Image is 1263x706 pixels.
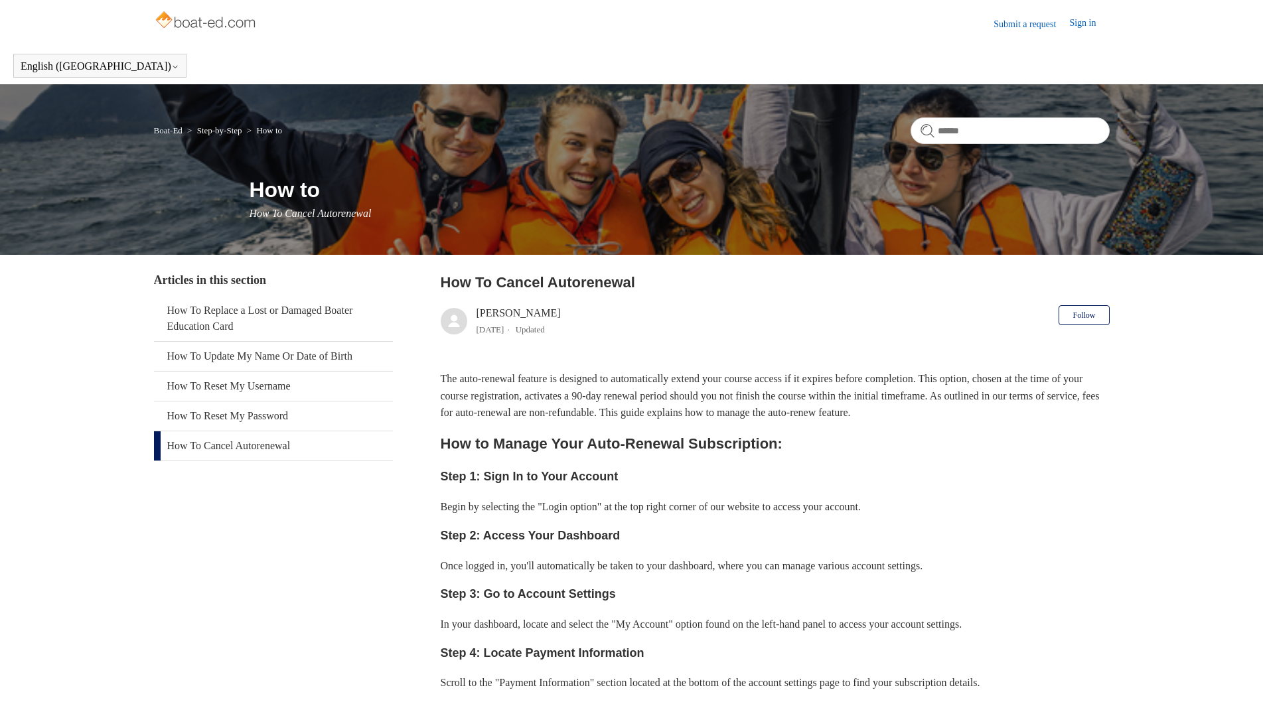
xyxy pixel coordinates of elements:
[441,585,1110,604] h3: Step 3: Go to Account Settings
[994,17,1069,31] a: Submit a request
[441,644,1110,663] h3: Step 4: Locate Payment Information
[250,174,1110,206] h1: How to
[21,60,179,72] button: English ([GEOGRAPHIC_DATA])
[441,498,1110,516] p: Begin by selecting the "Login option" at the top right corner of our website to access your account.
[1059,305,1109,325] button: Follow Article
[441,526,1110,545] h3: Step 2: Access Your Dashboard
[477,324,504,334] time: 03/15/2024, 08:52
[441,616,1110,633] p: In your dashboard, locate and select the "My Account" option found on the left-hand panel to acce...
[154,125,183,135] a: Boat-Ed
[185,125,244,135] li: Step-by-Step
[441,467,1110,486] h3: Step 1: Sign In to Your Account
[250,208,372,219] span: How To Cancel Autorenewal
[154,125,185,135] li: Boat-Ed
[154,296,393,341] a: How To Replace a Lost or Damaged Boater Education Card
[441,271,1110,293] h2: How To Cancel Autorenewal
[516,324,545,334] li: Updated
[441,557,1110,575] p: Once logged in, you'll automatically be taken to your dashboard, where you can manage various acc...
[441,370,1110,421] p: The auto-renewal feature is designed to automatically extend your course access if it expires bef...
[154,342,393,371] a: How To Update My Name Or Date of Birth
[244,125,282,135] li: How to
[154,431,393,460] a: How To Cancel Autorenewal
[154,401,393,431] a: How To Reset My Password
[911,117,1110,144] input: Search
[441,432,1110,455] h2: How to Manage Your Auto-Renewal Subscription:
[1069,16,1109,32] a: Sign in
[197,125,242,135] a: Step-by-Step
[441,674,1110,691] p: Scroll to the "Payment Information" section located at the bottom of the account settings page to...
[154,372,393,401] a: How To Reset My Username
[154,273,266,287] span: Articles in this section
[256,125,282,135] a: How to
[154,8,260,35] img: Boat-Ed Help Center home page
[477,305,561,337] div: [PERSON_NAME]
